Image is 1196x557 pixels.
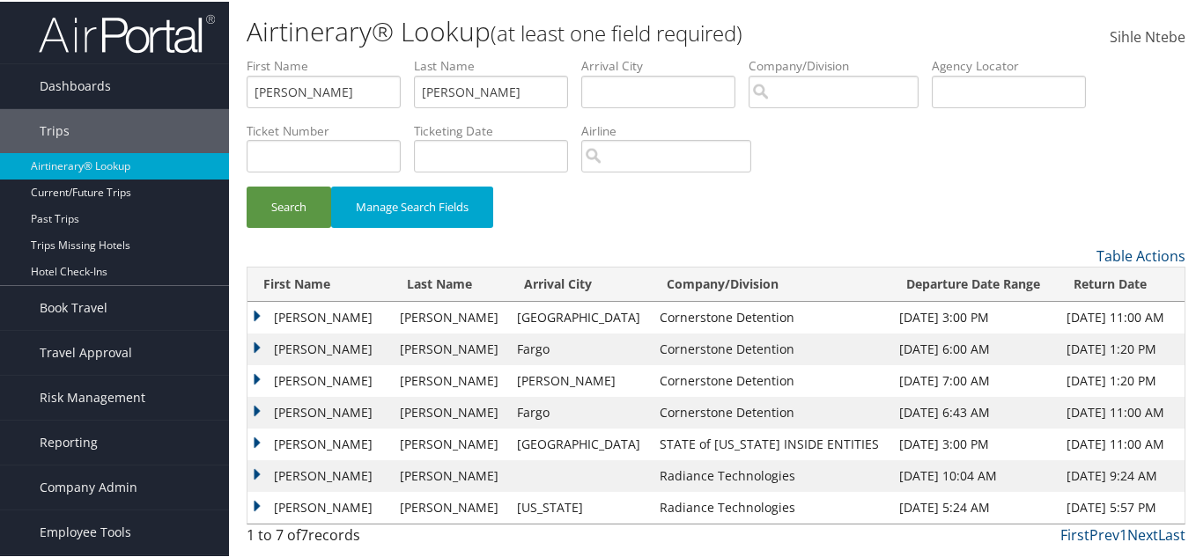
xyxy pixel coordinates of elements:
[651,458,890,490] td: Radiance Technologies
[247,490,391,522] td: [PERSON_NAME]
[1119,524,1127,543] a: 1
[651,427,890,458] td: STATE of [US_STATE] INSIDE ENTITIES
[1110,26,1185,45] span: Sihle Ntebe
[508,427,651,458] td: [GEOGRAPHIC_DATA]
[1058,363,1185,395] td: [DATE] 1:20 PM
[651,266,890,300] th: Company/Division
[391,363,509,395] td: [PERSON_NAME]
[247,427,391,458] td: [PERSON_NAME]
[651,300,890,332] td: Cornerstone Detention
[1058,395,1185,427] td: [DATE] 11:00 AM
[247,332,391,363] td: [PERSON_NAME]
[247,395,391,427] td: [PERSON_NAME]
[39,11,215,53] img: airportal-logo.png
[1058,332,1185,363] td: [DATE] 1:20 PM
[40,509,131,553] span: Employee Tools
[391,458,509,490] td: [PERSON_NAME]
[1127,524,1158,543] a: Next
[508,490,651,522] td: [US_STATE]
[508,363,651,395] td: [PERSON_NAME]
[749,55,932,73] label: Company/Division
[890,363,1058,395] td: [DATE] 7:00 AM
[247,458,391,490] td: [PERSON_NAME]
[391,427,509,458] td: [PERSON_NAME]
[1058,427,1185,458] td: [DATE] 11:00 AM
[247,523,461,553] div: 1 to 7 of records
[1110,9,1185,63] a: Sihle Ntebe
[247,300,391,332] td: [PERSON_NAME]
[890,490,1058,522] td: [DATE] 5:24 AM
[40,329,132,373] span: Travel Approval
[1089,524,1119,543] a: Prev
[491,17,742,46] small: (at least one field required)
[391,332,509,363] td: [PERSON_NAME]
[581,55,749,73] label: Arrival City
[890,332,1058,363] td: [DATE] 6:00 AM
[508,300,651,332] td: [GEOGRAPHIC_DATA]
[1158,524,1185,543] a: Last
[890,458,1058,490] td: [DATE] 10:04 AM
[391,490,509,522] td: [PERSON_NAME]
[40,374,145,418] span: Risk Management
[40,419,98,463] span: Reporting
[1096,245,1185,264] a: Table Actions
[300,524,308,543] span: 7
[651,490,890,522] td: Radiance Technologies
[890,300,1058,332] td: [DATE] 3:00 PM
[651,395,890,427] td: Cornerstone Detention
[331,185,493,226] button: Manage Search Fields
[40,464,137,508] span: Company Admin
[247,185,331,226] button: Search
[414,55,581,73] label: Last Name
[1058,266,1185,300] th: Return Date: activate to sort column ascending
[508,266,651,300] th: Arrival City: activate to sort column ascending
[651,363,890,395] td: Cornerstone Detention
[932,55,1099,73] label: Agency Locator
[247,11,873,48] h1: Airtinerary® Lookup
[651,332,890,363] td: Cornerstone Detention
[1058,300,1185,332] td: [DATE] 11:00 AM
[414,121,581,138] label: Ticketing Date
[247,121,414,138] label: Ticket Number
[40,284,107,328] span: Book Travel
[40,107,70,151] span: Trips
[1060,524,1089,543] a: First
[890,427,1058,458] td: [DATE] 3:00 PM
[391,300,509,332] td: [PERSON_NAME]
[890,395,1058,427] td: [DATE] 6:43 AM
[40,62,111,106] span: Dashboards
[247,266,391,300] th: First Name: activate to sort column ascending
[508,395,651,427] td: Fargo
[391,395,509,427] td: [PERSON_NAME]
[890,266,1058,300] th: Departure Date Range: activate to sort column ascending
[247,55,414,73] label: First Name
[1058,490,1185,522] td: [DATE] 5:57 PM
[391,266,509,300] th: Last Name: activate to sort column ascending
[581,121,764,138] label: Airline
[508,332,651,363] td: Fargo
[247,363,391,395] td: [PERSON_NAME]
[1058,458,1185,490] td: [DATE] 9:24 AM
